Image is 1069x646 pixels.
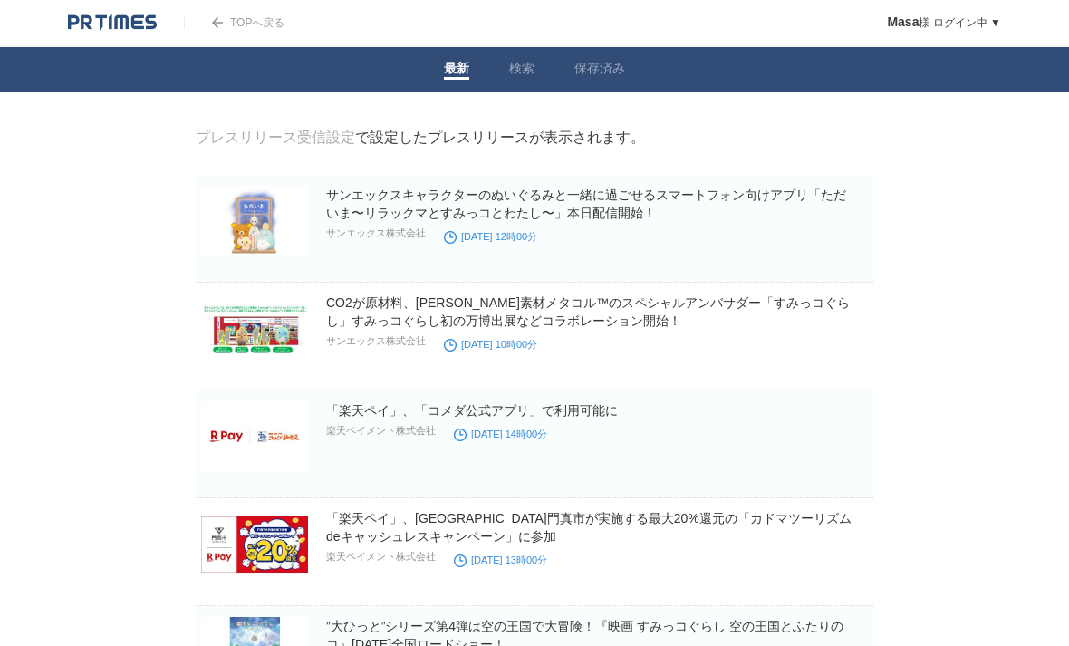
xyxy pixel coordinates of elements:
img: サンエックスキャラクターのぬいぐるみと一緒に過ごせるスマートフォン向けアプリ「ただいま〜リラックマとすみっコとわたし〜」本日配信開始！ [201,186,308,256]
img: arrow.png [212,17,223,28]
a: 検索 [509,61,534,80]
img: 「楽天ペイ」、「コメダ公式アプリ」で利用可能に [201,401,308,472]
time: [DATE] 12時00分 [444,231,537,242]
a: TOPへ戻る [184,16,284,29]
time: [DATE] 13時00分 [454,554,547,565]
span: Masa [887,14,919,29]
a: Masa様 ログイン中 ▼ [887,16,1001,29]
time: [DATE] 14時00分 [454,429,547,439]
a: 「楽天ペイ」、[GEOGRAPHIC_DATA]門真市が実施する最大20%還元の「カドマツーリズムdeキャッシュレスキャンペーン」に参加 [326,511,852,544]
p: 楽天ペイメント株式会社 [326,424,436,438]
p: サンエックス株式会社 [326,334,426,348]
a: 保存済み [574,61,625,80]
time: [DATE] 10時00分 [444,339,537,350]
a: 最新 [444,61,469,80]
div: で設定したプレスリリースが表示されます。 [196,129,645,148]
img: CO2が原材料、未来素材メタコル™のスペシャルアンバサダー「すみっコぐらし」すみっコぐらし初の万博出展などコラボレーション開始！ [201,294,308,364]
p: サンエックス株式会社 [326,227,426,240]
img: 「楽天ペイ」、大阪府門真市が実施する最大20%還元の「カドマツーリズムdeキャッシュレスキャンペーン」に参加 [201,509,308,580]
p: 楽天ペイメント株式会社 [326,550,436,564]
a: プレスリリース受信設定 [196,130,355,145]
a: サンエックスキャラクターのぬいぐるみと一緒に過ごせるスマートフォン向けアプリ「ただいま〜リラックマとすみっコとわたし〜」本日配信開始！ [326,188,846,220]
a: 「楽天ペイ」、「コメダ公式アプリ」で利用可能に [326,403,618,418]
img: logo.png [68,14,157,32]
a: CO2が原材料、[PERSON_NAME]素材メタコル™のスペシャルアンバサダー「すみっコぐらし」すみっコぐらし初の万博出展などコラボレーション開始！ [326,295,850,328]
